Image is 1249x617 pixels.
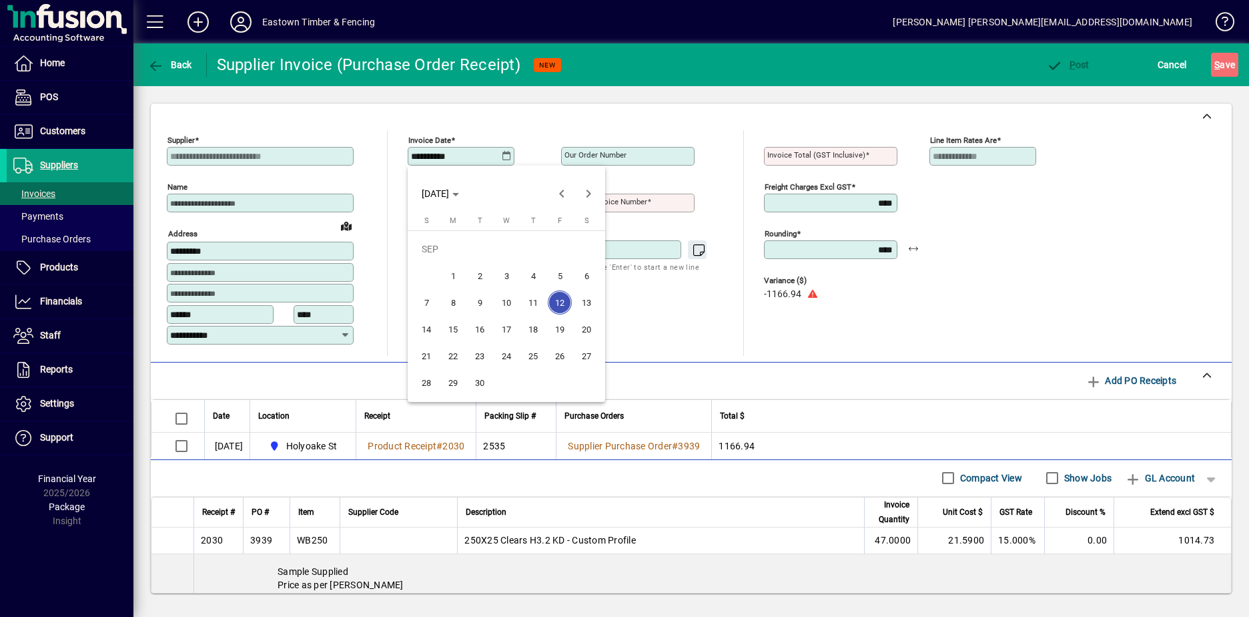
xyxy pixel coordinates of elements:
[466,343,493,369] button: Tue Sep 23 2025
[440,316,466,343] button: Mon Sep 15 2025
[468,371,492,395] span: 30
[546,289,573,316] button: Fri Sep 12 2025
[493,262,520,289] button: Wed Sep 03 2025
[441,290,465,315] span: 8
[494,317,518,341] span: 17
[503,216,510,225] span: W
[494,344,518,368] span: 24
[575,180,602,207] button: Next month
[548,344,572,368] span: 26
[414,317,438,341] span: 14
[440,289,466,316] button: Mon Sep 08 2025
[573,262,600,289] button: Sat Sep 06 2025
[574,264,598,288] span: 6
[493,343,520,369] button: Wed Sep 24 2025
[521,344,545,368] span: 25
[441,317,465,341] span: 15
[416,182,464,206] button: Choose month and year
[440,343,466,369] button: Mon Sep 22 2025
[440,369,466,396] button: Mon Sep 29 2025
[468,344,492,368] span: 23
[493,289,520,316] button: Wed Sep 10 2025
[531,216,536,225] span: T
[573,343,600,369] button: Sat Sep 27 2025
[468,317,492,341] span: 16
[413,369,440,396] button: Sun Sep 28 2025
[466,369,493,396] button: Tue Sep 30 2025
[440,262,466,289] button: Mon Sep 01 2025
[413,289,440,316] button: Sun Sep 07 2025
[466,262,493,289] button: Tue Sep 02 2025
[494,264,518,288] span: 3
[494,290,518,315] span: 10
[413,343,440,369] button: Sun Sep 21 2025
[521,290,545,315] span: 11
[546,262,573,289] button: Fri Sep 05 2025
[573,289,600,316] button: Sat Sep 13 2025
[558,216,562,225] span: F
[441,371,465,395] span: 29
[413,236,600,262] td: SEP
[466,289,493,316] button: Tue Sep 09 2025
[521,317,545,341] span: 18
[414,344,438,368] span: 21
[424,216,429,225] span: S
[414,371,438,395] span: 28
[478,216,482,225] span: T
[546,316,573,343] button: Fri Sep 19 2025
[414,290,438,315] span: 7
[548,180,575,207] button: Previous month
[450,216,456,225] span: M
[520,289,546,316] button: Thu Sep 11 2025
[422,188,449,199] span: [DATE]
[520,343,546,369] button: Thu Sep 25 2025
[546,343,573,369] button: Fri Sep 26 2025
[548,317,572,341] span: 19
[548,290,572,315] span: 12
[520,316,546,343] button: Thu Sep 18 2025
[521,264,545,288] span: 4
[441,264,465,288] span: 1
[441,344,465,368] span: 22
[574,290,598,315] span: 13
[468,264,492,288] span: 2
[574,317,598,341] span: 20
[584,216,589,225] span: S
[468,290,492,315] span: 9
[520,262,546,289] button: Thu Sep 04 2025
[573,316,600,343] button: Sat Sep 20 2025
[466,316,493,343] button: Tue Sep 16 2025
[493,316,520,343] button: Wed Sep 17 2025
[548,264,572,288] span: 5
[574,344,598,368] span: 27
[413,316,440,343] button: Sun Sep 14 2025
